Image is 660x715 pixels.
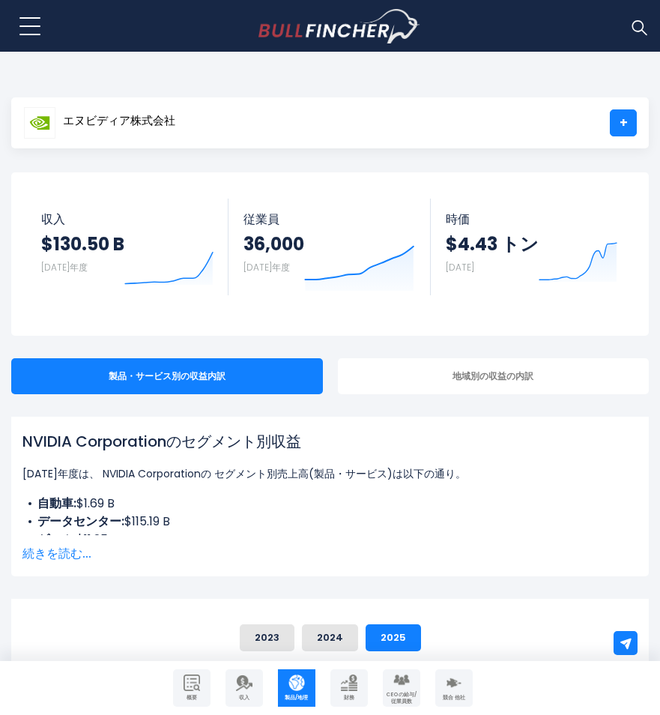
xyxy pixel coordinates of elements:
[243,232,304,256] strong: 36,000
[41,212,214,226] span: 収入
[243,261,290,274] small: [DATE]年度
[431,199,632,295] a: 時価 $4.43 トン [DATE]
[437,695,471,701] span: 競合 他社
[173,669,211,707] a: 会社概要
[446,232,539,256] strong: $4.43 トン
[243,212,414,226] span: 従業員
[332,695,366,701] span: 財務
[302,624,358,651] button: 2024
[383,669,420,707] a: 会社員
[258,9,420,43] a: ホームページへ
[175,695,209,701] span: 概要
[24,107,55,139] img: NVDAロゴ
[338,358,650,394] div: 地域別の収益の内訳
[22,531,638,549] li: $11.35 B
[37,531,76,548] b: ゲーム:
[11,358,323,394] div: 製品・サービス別の収益内訳
[22,430,638,453] h1: NVIDIA Corporationのセグメント別収益
[366,624,421,651] button: 2025
[41,232,124,256] strong: $130.50 B
[240,624,294,651] button: 2023
[225,669,263,707] a: 会社の収益
[446,261,474,274] small: [DATE]
[227,695,261,701] span: 収入
[63,115,175,127] span: エヌビディア株式会社
[435,669,473,707] a: 競合他社
[22,465,638,483] p: [DATE]年度は、 NVIDIA Corporationの セグメント別売上高(製品・サービス)は以下の通り。
[610,109,637,136] a: +
[22,495,638,513] li: $1.69 B
[278,669,315,707] a: 会社製品/地域
[279,695,314,701] span: 製品/地理
[26,199,228,295] a: 収入 $130.50 B [DATE]年度
[22,545,638,563] span: 続きを読む...
[37,495,76,512] b: 自動車:
[330,669,368,707] a: 会社の財務状況
[41,261,88,274] small: [DATE]年度
[446,212,617,226] span: 時価
[384,692,419,705] span: CEOの給与/従業員数
[228,199,429,295] a: 従業員 36,000 [DATE]年度
[23,109,176,136] a: エヌビディア株式会社
[22,513,638,531] li: $115.19 B
[258,9,420,43] img: ウソのロゴ
[37,513,124,530] b: データセンター:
